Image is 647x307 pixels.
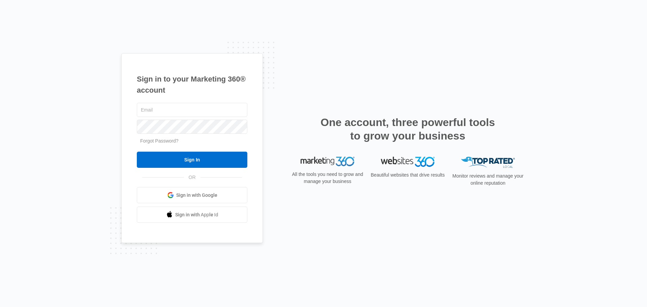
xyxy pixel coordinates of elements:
[290,171,365,185] p: All the tools you need to grow and manage your business
[370,172,445,179] p: Beautiful websites that drive results
[175,211,218,218] span: Sign in with Apple Id
[301,157,355,166] img: Marketing 360
[137,187,247,203] a: Sign in with Google
[450,173,526,187] p: Monitor reviews and manage your online reputation
[140,138,179,144] a: Forgot Password?
[137,73,247,96] h1: Sign in to your Marketing 360® account
[184,174,201,181] span: OR
[137,152,247,168] input: Sign In
[137,207,247,223] a: Sign in with Apple Id
[318,116,497,143] h2: One account, three powerful tools to grow your business
[381,157,435,166] img: Websites 360
[137,103,247,117] input: Email
[461,157,515,168] img: Top Rated Local
[176,192,217,199] span: Sign in with Google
